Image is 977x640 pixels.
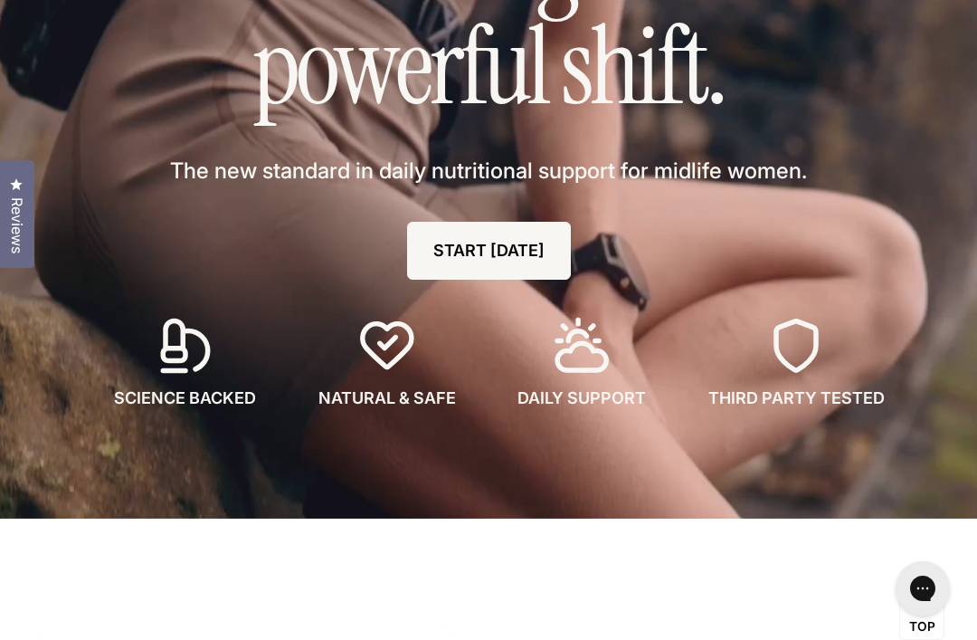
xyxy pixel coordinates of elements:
[887,555,959,622] iframe: Gorgias live chat messenger
[909,619,935,635] span: Top
[114,387,256,410] span: SCIENCE BACKED
[708,387,885,410] span: THIRD PARTY TESTED
[407,222,571,280] a: START [DATE]
[5,197,28,253] span: Reviews
[170,156,807,186] span: The new standard in daily nutritional support for midlife women.
[318,387,456,410] span: NATURAL & SAFE
[517,387,646,410] span: DAILY SUPPORT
